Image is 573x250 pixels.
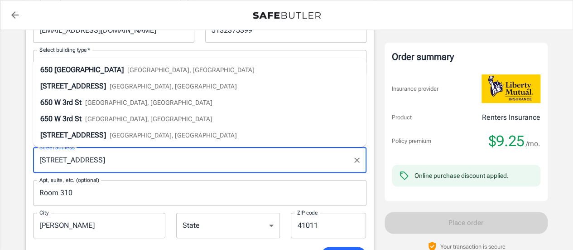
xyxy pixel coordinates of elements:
[110,83,237,90] span: [GEOGRAPHIC_DATA], [GEOGRAPHIC_DATA]
[205,17,366,43] input: Enter number
[297,209,318,216] label: ZIP code
[110,132,237,139] span: [GEOGRAPHIC_DATA], [GEOGRAPHIC_DATA]
[351,154,363,167] button: Clear
[414,171,509,180] div: Online purchase discount applied.
[54,114,82,123] span: W 3rd St
[39,46,90,54] label: Select building type
[253,12,321,19] img: Back to quotes
[489,132,525,150] span: $9.25
[85,115,212,123] span: [GEOGRAPHIC_DATA], [GEOGRAPHIC_DATA]
[33,50,366,75] div: Low rise (8 stories or less)
[39,209,48,216] label: City
[482,74,540,103] img: Liberty Mutual
[392,50,540,64] div: Order summary
[33,17,194,43] input: Enter email
[127,66,255,74] span: [GEOGRAPHIC_DATA], [GEOGRAPHIC_DATA]
[40,131,106,139] span: [STREET_ADDRESS]
[39,143,75,151] label: Street address
[40,98,53,107] span: 650
[40,114,53,123] span: 650
[392,84,438,93] p: Insurance provider
[392,137,431,146] p: Policy premium
[40,65,53,74] span: 650
[392,113,412,122] p: Product
[526,137,540,150] span: /mo.
[40,82,106,90] span: [STREET_ADDRESS]
[85,99,212,106] span: [GEOGRAPHIC_DATA], [GEOGRAPHIC_DATA]
[482,112,540,123] p: Renters Insurance
[6,6,24,24] a: back to quotes
[54,65,124,74] span: [GEOGRAPHIC_DATA]
[39,176,99,184] label: Apt, suite, etc. (optional)
[54,98,82,107] span: W 3rd St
